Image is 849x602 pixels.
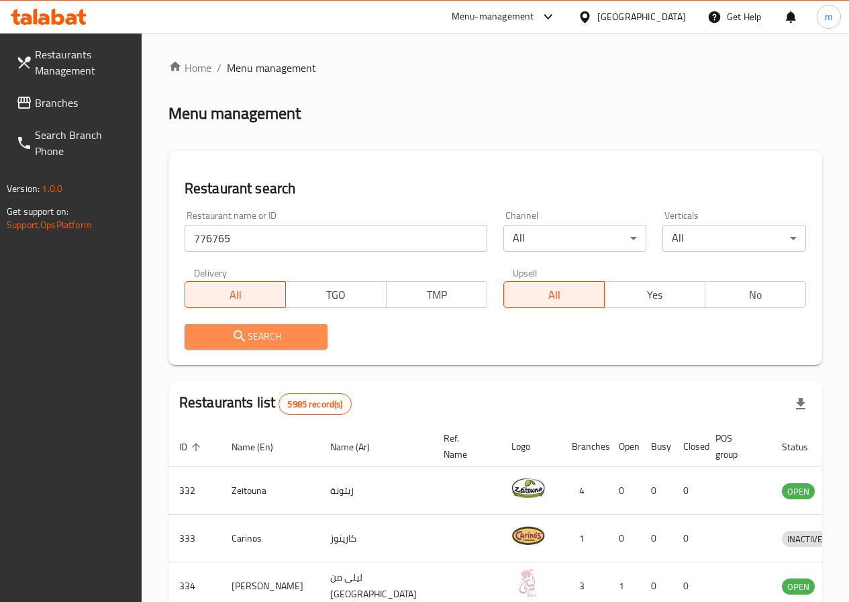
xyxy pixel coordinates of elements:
[503,281,605,308] button: All
[509,285,599,305] span: All
[825,9,833,24] span: m
[672,467,705,515] td: 0
[386,281,487,308] button: TMP
[191,285,281,305] span: All
[221,515,319,562] td: Carinos
[279,398,350,411] span: 5985 record(s)
[640,426,672,467] th: Busy
[35,95,131,111] span: Branches
[511,566,545,600] img: Leila Min Lebnan
[503,225,647,252] div: All
[608,515,640,562] td: 0
[185,225,487,252] input: Search for restaurant name or ID..
[227,60,316,76] span: Menu management
[672,426,705,467] th: Closed
[5,38,142,87] a: Restaurants Management
[185,179,806,199] h2: Restaurant search
[232,439,291,455] span: Name (En)
[330,439,387,455] span: Name (Ar)
[597,9,686,24] div: [GEOGRAPHIC_DATA]
[168,515,221,562] td: 333
[604,281,705,308] button: Yes
[511,519,545,552] img: Carinos
[782,531,828,547] div: INACTIVE
[610,285,700,305] span: Yes
[513,268,538,277] label: Upsell
[185,324,328,349] button: Search
[711,285,801,305] span: No
[782,484,815,499] span: OPEN
[785,388,817,420] div: Export file
[7,180,40,197] span: Version:
[782,532,828,547] span: INACTIVE
[5,119,142,167] a: Search Branch Phone
[672,515,705,562] td: 0
[561,515,608,562] td: 1
[561,426,608,467] th: Branches
[168,467,221,515] td: 332
[662,225,806,252] div: All
[35,127,131,159] span: Search Branch Phone
[35,46,131,79] span: Restaurants Management
[640,515,672,562] td: 0
[221,467,319,515] td: Zeitouna
[640,467,672,515] td: 0
[195,328,317,345] span: Search
[285,281,387,308] button: TGO
[608,426,640,467] th: Open
[179,439,205,455] span: ID
[194,268,228,277] label: Delivery
[7,203,68,220] span: Get support on:
[705,281,806,308] button: No
[392,285,482,305] span: TMP
[168,103,301,124] h2: Menu management
[715,430,755,462] span: POS group
[7,216,92,234] a: Support.OpsPlatform
[217,60,221,76] li: /
[511,471,545,505] img: Zeitouna
[185,281,286,308] button: All
[319,515,433,562] td: كارينوز
[561,467,608,515] td: 4
[782,483,815,499] div: OPEN
[42,180,62,197] span: 1.0.0
[5,87,142,119] a: Branches
[501,426,561,467] th: Logo
[444,430,485,462] span: Ref. Name
[452,9,534,25] div: Menu-management
[291,285,381,305] span: TGO
[168,60,822,76] nav: breadcrumb
[782,579,815,595] span: OPEN
[608,467,640,515] td: 0
[179,393,352,415] h2: Restaurants list
[782,439,826,455] span: Status
[319,467,433,515] td: زيتونة
[168,60,211,76] a: Home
